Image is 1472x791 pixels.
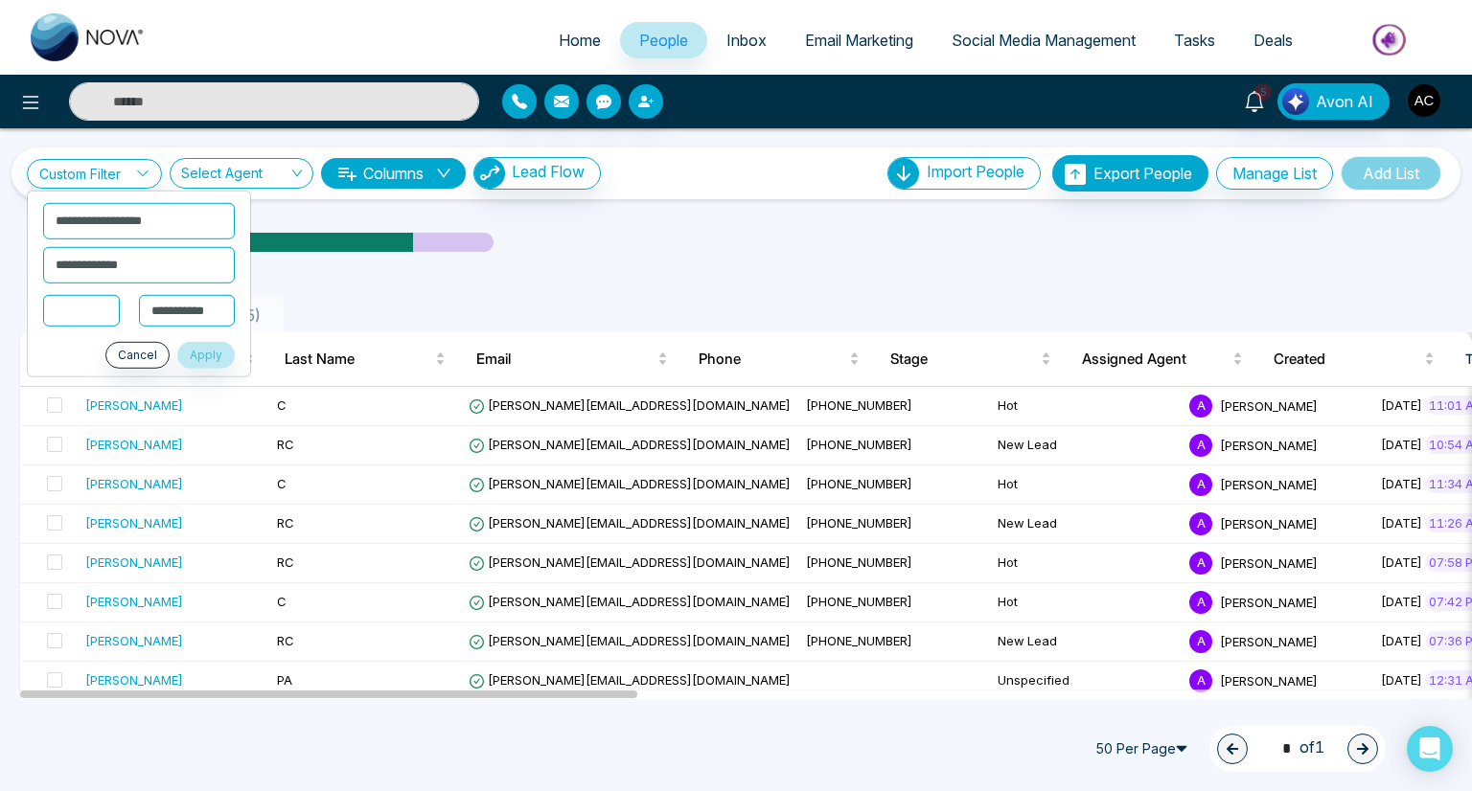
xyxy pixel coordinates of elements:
[85,631,183,650] div: [PERSON_NAME]
[474,158,505,189] img: Lead Flow
[1407,726,1453,772] div: Open Intercom Messenger
[707,22,786,58] a: Inbox
[1381,476,1422,491] span: [DATE]
[1067,332,1258,386] th: Assigned Agent
[27,159,162,189] a: Custom Filter
[1220,515,1318,531] span: [PERSON_NAME]
[436,166,451,181] span: down
[990,426,1182,465] td: New Lead
[277,554,294,570] span: RC
[1381,397,1422,413] span: [DATE]
[1220,672,1318,688] span: [PERSON_NAME]
[105,342,170,369] button: Cancel
[1189,473,1212,496] span: A
[85,592,183,611] div: [PERSON_NAME]
[1381,672,1422,688] span: [DATE]
[1258,332,1450,386] th: Created
[1254,83,1272,101] span: 5
[85,670,183,689] div: [PERSON_NAME]
[1253,31,1293,50] span: Deals
[620,22,707,58] a: People
[85,435,183,454] div: [PERSON_NAME]
[461,332,683,386] th: Email
[927,162,1024,181] span: Import People
[1408,84,1440,117] img: User Avatar
[540,22,620,58] a: Home
[1234,22,1312,58] a: Deals
[726,31,767,50] span: Inbox
[890,348,1037,371] span: Stage
[277,633,294,648] span: RC
[1220,594,1318,609] span: [PERSON_NAME]
[85,395,183,415] div: [PERSON_NAME]
[990,505,1182,544] td: New Lead
[473,157,601,190] button: Lead Flow
[1189,434,1212,457] span: A
[285,348,431,371] span: Last Name
[932,22,1155,58] a: Social Media Management
[1231,83,1277,117] a: 5
[1282,88,1309,115] img: Lead Flow
[1220,476,1318,491] span: [PERSON_NAME]
[1155,22,1234,58] a: Tasks
[1220,633,1318,648] span: [PERSON_NAME]
[1381,594,1422,609] span: [DATE]
[805,31,913,50] span: Email Marketing
[990,622,1182,662] td: New Lead
[1082,348,1229,371] span: Assigned Agent
[277,672,292,688] span: PA
[806,633,912,648] span: [PHONE_NUMBER]
[1093,164,1192,183] span: Export People
[806,554,912,570] span: [PHONE_NUMBER]
[1216,157,1333,190] button: Manage List
[469,515,791,531] span: [PERSON_NAME][EMAIL_ADDRESS][DOMAIN_NAME]
[1381,633,1422,648] span: [DATE]
[559,31,601,50] span: Home
[1271,735,1324,761] span: of 1
[806,397,912,413] span: [PHONE_NUMBER]
[1381,515,1422,531] span: [DATE]
[1189,512,1212,535] span: A
[990,387,1182,426] td: Hot
[990,544,1182,583] td: Hot
[269,332,461,386] th: Last Name
[466,157,601,190] a: Lead FlowLead Flow
[85,474,183,493] div: [PERSON_NAME]
[1277,83,1390,120] button: Avon AI
[31,13,146,61] img: Nova CRM Logo
[639,31,688,50] span: People
[786,22,932,58] a: Email Marketing
[875,332,1067,386] th: Stage
[1220,437,1318,452] span: [PERSON_NAME]
[177,342,235,369] button: Apply
[1189,669,1212,692] span: A
[321,158,466,189] button: Columnsdown
[990,465,1182,505] td: Hot
[806,594,912,609] span: [PHONE_NUMBER]
[476,348,654,371] span: Email
[277,476,287,491] span: C
[1316,90,1373,113] span: Avon AI
[806,476,912,491] span: [PHONE_NUMBER]
[469,672,791,688] span: [PERSON_NAME][EMAIL_ADDRESS][DOMAIN_NAME]
[469,594,791,609] span: [PERSON_NAME][EMAIL_ADDRESS][DOMAIN_NAME]
[1189,395,1212,418] span: A
[1189,591,1212,614] span: A
[1052,155,1208,192] button: Export People
[277,437,294,452] span: RC
[1381,554,1422,570] span: [DATE]
[1322,18,1460,61] img: Market-place.gif
[1189,630,1212,653] span: A
[469,476,791,491] span: [PERSON_NAME][EMAIL_ADDRESS][DOMAIN_NAME]
[277,515,294,531] span: RC
[85,553,183,572] div: [PERSON_NAME]
[699,348,845,371] span: Phone
[1189,552,1212,575] span: A
[952,31,1136,50] span: Social Media Management
[277,397,287,413] span: C
[1381,437,1422,452] span: [DATE]
[512,162,585,181] span: Lead Flow
[990,662,1182,701] td: Unspecified
[1274,348,1420,371] span: Created
[990,583,1182,622] td: Hot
